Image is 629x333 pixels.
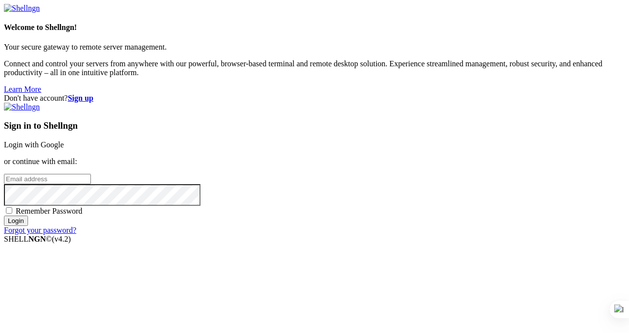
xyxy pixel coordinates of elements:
img: Shellngn [4,103,40,111]
p: Your secure gateway to remote server management. [4,43,625,52]
input: Email address [4,174,91,184]
div: Don't have account? [4,94,625,103]
a: Login with Google [4,140,64,149]
a: Learn More [4,85,41,93]
h4: Welcome to Shellngn! [4,23,625,32]
h3: Sign in to Shellngn [4,120,625,131]
input: Login [4,216,28,226]
a: Forgot your password? [4,226,76,234]
span: Remember Password [16,207,83,215]
span: SHELL © [4,235,71,243]
input: Remember Password [6,207,12,214]
span: 4.2.0 [52,235,71,243]
a: Sign up [68,94,93,102]
b: NGN [29,235,46,243]
p: Connect and control your servers from anywhere with our powerful, browser-based terminal and remo... [4,59,625,77]
p: or continue with email: [4,157,625,166]
img: Shellngn [4,4,40,13]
